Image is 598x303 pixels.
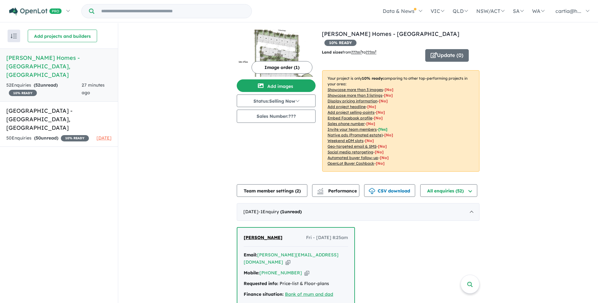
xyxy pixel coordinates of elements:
span: 2 [297,188,299,194]
span: [ No ] [379,99,388,103]
b: 10 % ready [362,76,383,81]
span: 10 % READY [324,40,357,46]
span: 1 [282,209,284,214]
u: Geo-targeted email & SMS [328,144,376,149]
button: Copy [286,259,290,266]
button: Image order (1) [252,61,312,74]
span: [No] [384,133,393,137]
h5: [GEOGRAPHIC_DATA] - [GEOGRAPHIC_DATA] , [GEOGRAPHIC_DATA] [6,106,112,132]
button: Add images [237,79,316,92]
u: Add project headline [328,104,366,109]
u: Weekend eDM slots [328,138,363,143]
strong: Email: [244,252,257,258]
strong: ( unread) [34,135,58,141]
button: Performance [312,184,359,197]
span: to [362,50,376,54]
button: Add projects and builders [28,30,97,42]
span: 50 [36,135,41,141]
button: Update (0) [425,49,469,62]
div: 50 Enquir ies [6,134,89,142]
span: [No] [376,161,385,166]
strong: ( unread) [34,82,58,88]
a: [PERSON_NAME] Homes - [GEOGRAPHIC_DATA] [322,30,459,37]
span: [No] [375,150,384,154]
span: [ No ] [385,87,393,92]
u: Native ads (Promoted estate) [328,133,383,137]
span: 52 [35,82,40,88]
u: Display pricing information [328,99,377,103]
img: download icon [369,188,375,194]
a: [PHONE_NUMBER] [259,270,302,276]
img: Mossman Homes - West Wollongong [237,30,316,77]
span: Performance [318,188,357,194]
img: Openlot PRO Logo White [9,8,62,15]
span: [ No ] [367,104,376,109]
span: [ Yes ] [378,127,387,132]
button: Copy [305,270,309,276]
span: [ No ] [366,121,375,126]
strong: ( unread) [280,209,302,214]
a: [PERSON_NAME][EMAIL_ADDRESS][DOMAIN_NAME] [244,252,339,265]
u: Showcase more than 3 listings [328,93,382,98]
span: [ No ] [374,116,383,120]
a: [PERSON_NAME] [244,234,282,242]
h5: [PERSON_NAME] Homes - [GEOGRAPHIC_DATA] , [GEOGRAPHIC_DATA] [6,54,112,79]
span: cartia@h... [555,8,581,14]
div: 52 Enquir ies [6,82,82,97]
button: Sales Number:??? [237,110,316,123]
img: bar-chart.svg [317,190,323,194]
u: ??? m [351,50,362,54]
u: Invite your team members [328,127,377,132]
strong: Requested info: [244,281,278,286]
strong: Finance situation: [244,291,284,297]
u: Social media retargeting [328,150,373,154]
button: CSV download [364,184,415,197]
span: 10 % READY [61,135,89,141]
button: All enquiries (52) [420,184,477,197]
span: [No] [380,155,389,160]
div: Price-list & Floor-plans [244,280,348,288]
u: Automated buyer follow-up [328,155,378,160]
span: [No] [378,144,387,149]
div: [DATE] [237,203,479,221]
span: [ No ] [376,110,385,115]
img: sort.svg [11,34,17,38]
p: from [322,49,421,55]
b: Land sizes [322,50,342,54]
u: Embed Facebook profile [328,116,372,120]
a: Bank of mum and dad [285,291,333,297]
span: [ No ] [384,93,393,98]
u: Sales phone number [328,121,365,126]
u: OpenLot Buyer Cashback [328,161,374,166]
img: line-chart.svg [317,188,323,192]
span: [No] [365,138,374,143]
button: Status:Selling Now [237,94,316,107]
span: 27 minutes ago [82,82,105,95]
strong: Mobile: [244,270,259,276]
span: [DATE] [96,135,112,141]
span: 10 % READY [9,90,37,96]
input: Try estate name, suburb, builder or developer [96,4,250,18]
span: - 1 Enquir y [258,209,302,214]
u: Add project selling-points [328,110,374,115]
span: [PERSON_NAME] [244,235,282,240]
sup: 2 [360,49,362,53]
button: Team member settings (2) [237,184,307,197]
p: Your project is only comparing to other top-performing projects in your area: - - - - - - - - - -... [322,70,479,172]
u: Showcase more than 3 images [328,87,383,92]
sup: 2 [375,49,376,53]
u: ???m [366,50,376,54]
span: Fri - [DATE] 8:25am [306,234,348,242]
